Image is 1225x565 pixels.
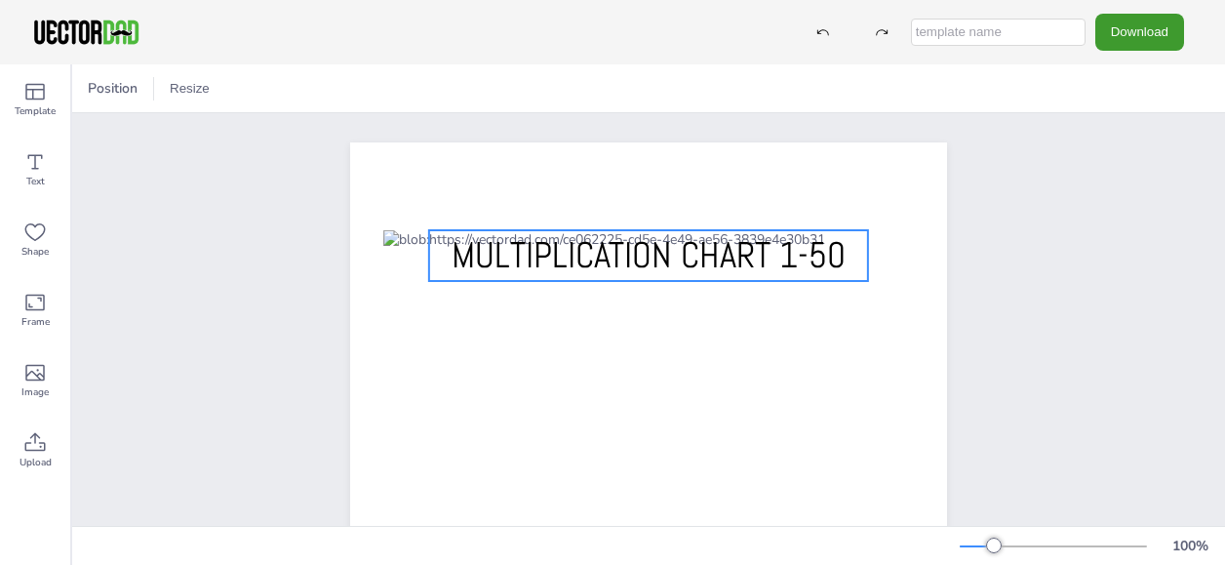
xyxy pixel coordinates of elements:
span: Upload [20,455,52,470]
span: Frame [21,314,50,330]
span: Shape [21,244,49,260]
button: Download [1095,14,1184,50]
span: Position [84,79,141,98]
img: VectorDad-1.png [31,18,141,47]
button: Resize [162,73,217,104]
span: MULTIPLICATION CHART 1-50 [452,232,846,278]
span: Text [26,174,45,189]
div: 100 % [1166,537,1213,555]
span: Template [15,103,56,119]
span: Image [21,384,49,400]
input: template name [911,19,1086,46]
